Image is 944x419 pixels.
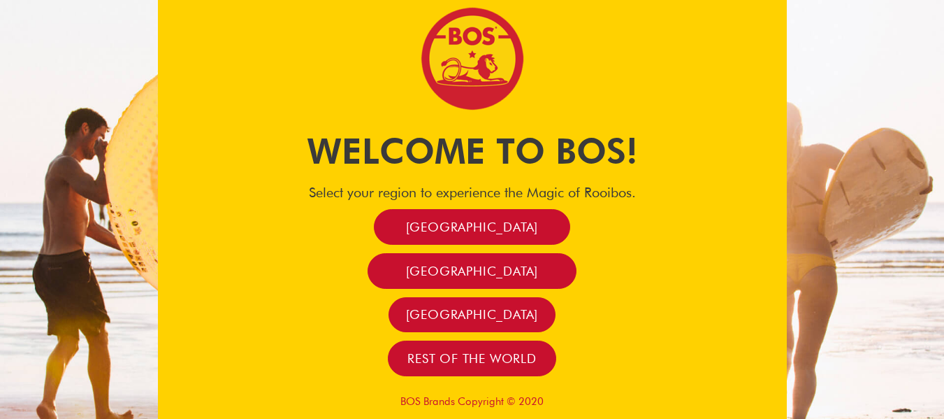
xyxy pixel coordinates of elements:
span: [GEOGRAPHIC_DATA] [406,306,539,322]
span: [GEOGRAPHIC_DATA] [406,263,539,279]
span: [GEOGRAPHIC_DATA] [406,219,539,235]
img: Bos Brands [420,6,525,111]
p: BOS Brands Copyright © 2020 [158,395,787,408]
a: [GEOGRAPHIC_DATA] [374,209,571,245]
h1: Welcome to BOS! [158,127,787,176]
span: Rest of the world [407,350,537,367]
a: Rest of the world [388,341,556,376]
a: [GEOGRAPHIC_DATA] [389,297,555,333]
h4: Select your region to experience the Magic of Rooibos. [158,184,787,201]
a: [GEOGRAPHIC_DATA] [368,253,577,289]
